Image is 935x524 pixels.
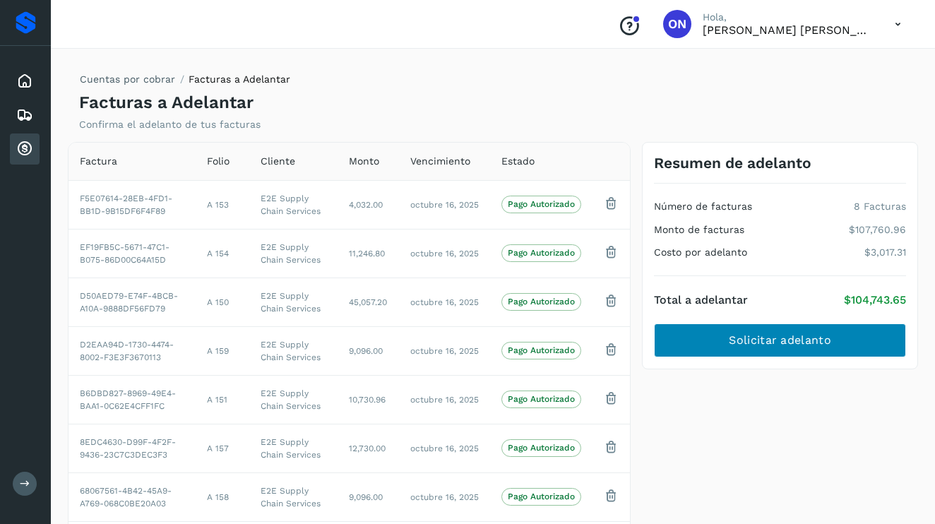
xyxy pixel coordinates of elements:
td: A 159 [196,326,249,375]
td: A 151 [196,375,249,424]
p: Pago Autorizado [508,199,575,209]
span: Factura [80,154,117,169]
td: 8EDC4630-D99F-4F2F-9436-23C7C3DEC3F3 [69,424,196,472]
h4: Monto de facturas [654,224,744,236]
p: Pago Autorizado [508,492,575,501]
p: Confirma el adelanto de tus facturas [79,119,261,131]
span: Estado [501,154,535,169]
span: 9,096.00 [349,492,383,502]
p: Pago Autorizado [508,394,575,404]
td: F5E07614-28EB-4FD1-BB1D-9B15DF6F4F89 [69,180,196,229]
span: octubre 16, 2025 [410,492,479,502]
p: Pago Autorizado [508,345,575,355]
td: E2E Supply Chain Services [249,472,338,521]
p: Pago Autorizado [508,248,575,258]
td: B6DBD827-8969-49E4-BAA1-0C62E4CFF1FC [69,375,196,424]
td: A 153 [196,180,249,229]
span: Folio [207,154,230,169]
p: $104,743.65 [844,293,906,306]
span: 10,730.96 [349,395,386,405]
h4: Total a adelantar [654,293,748,306]
td: A 157 [196,424,249,472]
span: 12,730.00 [349,443,386,453]
span: octubre 16, 2025 [410,395,479,405]
td: A 150 [196,278,249,326]
td: D50AED79-E74F-4BCB-A10A-9888DF56FD79 [69,278,196,326]
button: Solicitar adelanto [654,323,906,357]
span: octubre 16, 2025 [410,249,479,258]
td: E2E Supply Chain Services [249,326,338,375]
p: Pago Autorizado [508,297,575,306]
td: E2E Supply Chain Services [249,424,338,472]
span: 9,096.00 [349,346,383,356]
h4: Facturas a Adelantar [79,93,254,113]
span: 45,057.20 [349,297,387,307]
h4: Costo por adelanto [654,246,747,258]
span: Monto [349,154,379,169]
p: Hola, [703,11,872,23]
span: 4,032.00 [349,200,383,210]
p: $3,017.31 [864,246,906,258]
span: octubre 16, 2025 [410,346,479,356]
span: octubre 16, 2025 [410,200,479,210]
span: octubre 16, 2025 [410,443,479,453]
a: Cuentas por cobrar [80,73,175,85]
p: $107,760.96 [849,224,906,236]
td: EF19FB5C-5671-47C1-B075-86D00C64A15D [69,229,196,278]
nav: breadcrumb [79,72,290,93]
td: E2E Supply Chain Services [249,229,338,278]
div: Inicio [10,66,40,97]
td: A 158 [196,472,249,521]
p: Pago Autorizado [508,443,575,453]
div: Embarques [10,100,40,131]
td: A 154 [196,229,249,278]
td: E2E Supply Chain Services [249,375,338,424]
span: Facturas a Adelantar [189,73,290,85]
span: Cliente [261,154,295,169]
span: Vencimiento [410,154,470,169]
div: Cuentas por cobrar [10,133,40,165]
span: octubre 16, 2025 [410,297,479,307]
h4: Número de facturas [654,201,752,213]
span: Solicitar adelanto [729,333,830,348]
p: 8 Facturas [854,201,906,213]
td: E2E Supply Chain Services [249,278,338,326]
td: 68067561-4B42-45A9-A769-068C0BE20A03 [69,472,196,521]
span: 11,246.80 [349,249,385,258]
td: E2E Supply Chain Services [249,180,338,229]
p: OMAR NOE MARTINEZ RUBIO [703,23,872,37]
td: D2EAA94D-1730-4474-8002-F3E3F3670113 [69,326,196,375]
h3: Resumen de adelanto [654,154,811,172]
